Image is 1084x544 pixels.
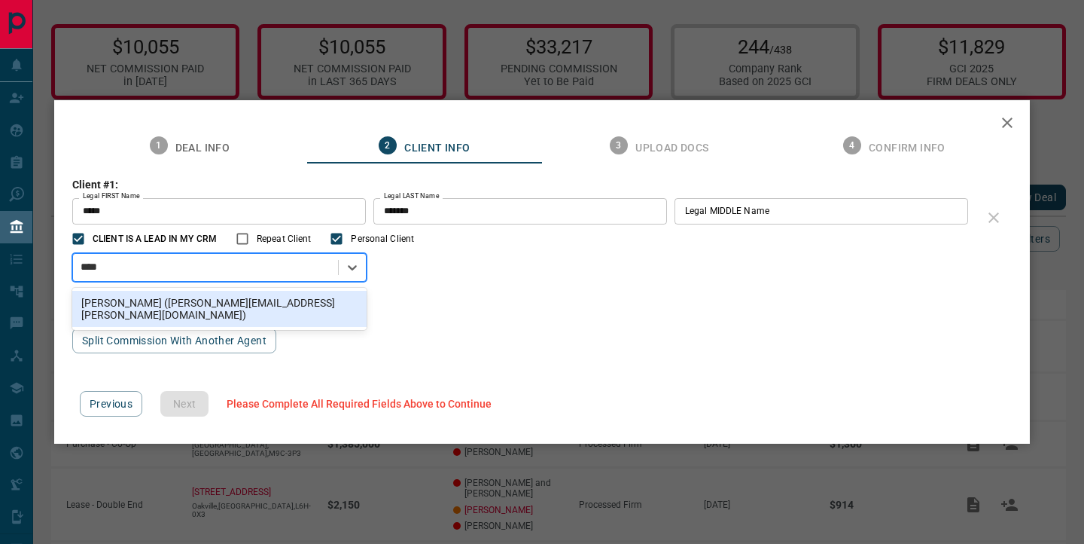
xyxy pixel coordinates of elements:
[385,140,391,151] text: 2
[80,391,142,417] button: Previous
[351,232,414,246] span: Personal Client
[227,398,492,410] span: Please Complete All Required Fields Above to Continue
[72,179,976,191] h3: Client #1:
[156,140,161,151] text: 1
[175,142,230,155] span: Deal Info
[404,142,470,155] span: Client Info
[72,291,367,327] div: [PERSON_NAME] ([PERSON_NAME][EMAIL_ADDRESS][PERSON_NAME][DOMAIN_NAME])
[72,328,276,353] button: Split Commission With Another Agent
[93,232,217,246] span: CLIENT IS A LEAD IN MY CRM
[257,232,311,246] span: Repeat Client
[384,191,439,201] label: Legal LAST Name
[83,191,140,201] label: Legal FIRST Name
